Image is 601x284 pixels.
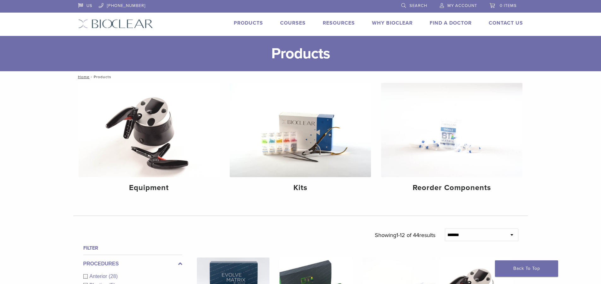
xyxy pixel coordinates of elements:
[410,3,427,8] span: Search
[76,75,90,79] a: Home
[90,274,109,279] span: Anterior
[230,83,371,198] a: Kits
[79,83,220,198] a: Equipment
[230,83,371,177] img: Kits
[83,244,182,252] h4: Filter
[430,20,472,26] a: Find A Doctor
[235,182,366,194] h4: Kits
[84,182,215,194] h4: Equipment
[74,71,528,83] nav: Products
[489,20,523,26] a: Contact Us
[495,260,558,277] a: Back To Top
[90,75,94,78] span: /
[323,20,355,26] a: Resources
[381,83,522,198] a: Reorder Components
[78,19,153,28] img: Bioclear
[396,232,419,239] span: 1-12 of 44
[280,20,306,26] a: Courses
[500,3,517,8] span: 0 items
[234,20,263,26] a: Products
[372,20,413,26] a: Why Bioclear
[447,3,477,8] span: My Account
[375,229,435,242] p: Showing results
[386,182,517,194] h4: Reorder Components
[109,274,118,279] span: (28)
[381,83,522,177] img: Reorder Components
[83,260,182,268] label: Procedures
[79,83,220,177] img: Equipment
